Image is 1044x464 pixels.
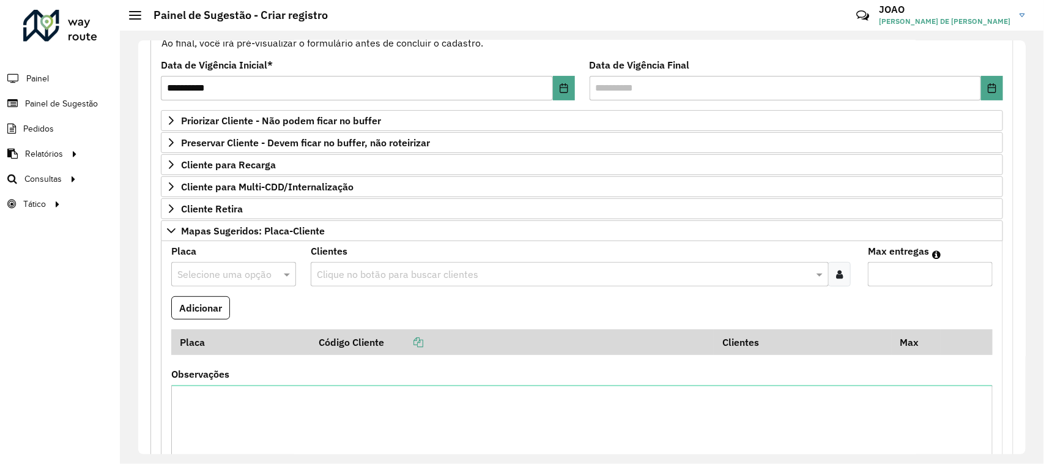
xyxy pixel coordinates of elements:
span: [PERSON_NAME] DE [PERSON_NAME] [879,16,1010,27]
a: Preservar Cliente - Devem ficar no buffer, não roteirizar [161,132,1003,153]
h2: Painel de Sugestão - Criar registro [141,9,328,22]
button: Choose Date [553,76,575,100]
a: Copiar [384,336,423,348]
label: Placa [171,244,196,258]
label: Observações [171,367,229,381]
th: Clientes [714,329,892,355]
a: Cliente para Multi-CDD/Internalização [161,176,1003,197]
span: Pedidos [23,122,54,135]
a: Cliente Retira [161,198,1003,219]
span: Preservar Cliente - Devem ficar no buffer, não roteirizar [181,138,430,148]
a: Priorizar Cliente - Não podem ficar no buffer [161,110,1003,131]
a: Mapas Sugeridos: Placa-Cliente [161,220,1003,241]
span: Painel [26,72,49,85]
em: Máximo de clientes que serão colocados na mesma rota com os clientes informados [932,250,941,260]
span: Cliente para Recarga [181,160,276,170]
span: Cliente para Multi-CDD/Internalização [181,182,354,192]
th: Placa [171,329,310,355]
span: Cliente Retira [181,204,243,214]
button: Adicionar [171,296,230,320]
a: Contato Rápido [850,2,876,29]
label: Clientes [311,244,347,258]
label: Max entregas [868,244,929,258]
h3: JOAO [879,4,1010,15]
th: Código Cliente [310,329,714,355]
span: Consultas [24,173,62,185]
label: Data de Vigência Final [590,58,690,72]
a: Cliente para Recarga [161,154,1003,175]
span: Mapas Sugeridos: Placa-Cliente [181,226,325,236]
span: Tático [23,198,46,211]
span: Priorizar Cliente - Não podem ficar no buffer [181,116,381,125]
span: Painel de Sugestão [25,97,98,110]
th: Max [892,329,941,355]
label: Data de Vigência Inicial [161,58,273,72]
button: Choose Date [981,76,1003,100]
span: Relatórios [25,148,63,160]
